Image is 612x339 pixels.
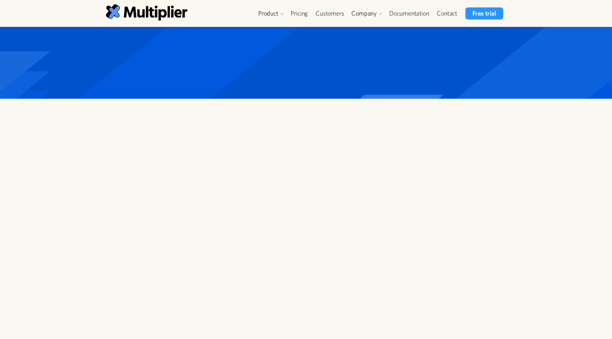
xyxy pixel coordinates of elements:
[385,7,433,19] a: Documentation
[258,9,278,18] div: Product
[255,7,287,19] div: Product
[465,7,503,19] a: Free trial
[348,7,385,19] div: Company
[351,9,377,18] div: Company
[287,7,312,19] a: Pricing
[312,7,348,19] a: Customers
[433,7,461,19] a: Contact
